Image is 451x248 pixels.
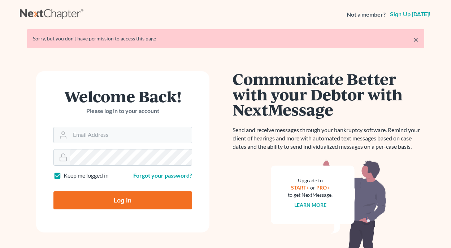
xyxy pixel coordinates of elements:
input: Email Address [70,127,192,143]
p: Please log in to your account [53,107,192,115]
a: Sign up [DATE]! [389,12,432,17]
a: Forgot your password? [133,172,192,179]
strong: Not a member? [347,10,386,19]
a: Learn more [294,202,326,208]
input: Log In [53,191,192,209]
a: PRO+ [316,184,330,191]
span: or [310,184,315,191]
div: to get NextMessage. [288,191,333,199]
div: Upgrade to [288,177,333,184]
a: × [413,35,419,44]
h1: Welcome Back! [53,88,192,104]
div: Sorry, but you don't have permission to access this page [33,35,419,42]
a: START+ [291,184,309,191]
label: Keep me logged in [64,171,109,180]
h1: Communicate Better with your Debtor with NextMessage [233,71,424,117]
p: Send and receive messages through your bankruptcy software. Remind your client of hearings and mo... [233,126,424,151]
